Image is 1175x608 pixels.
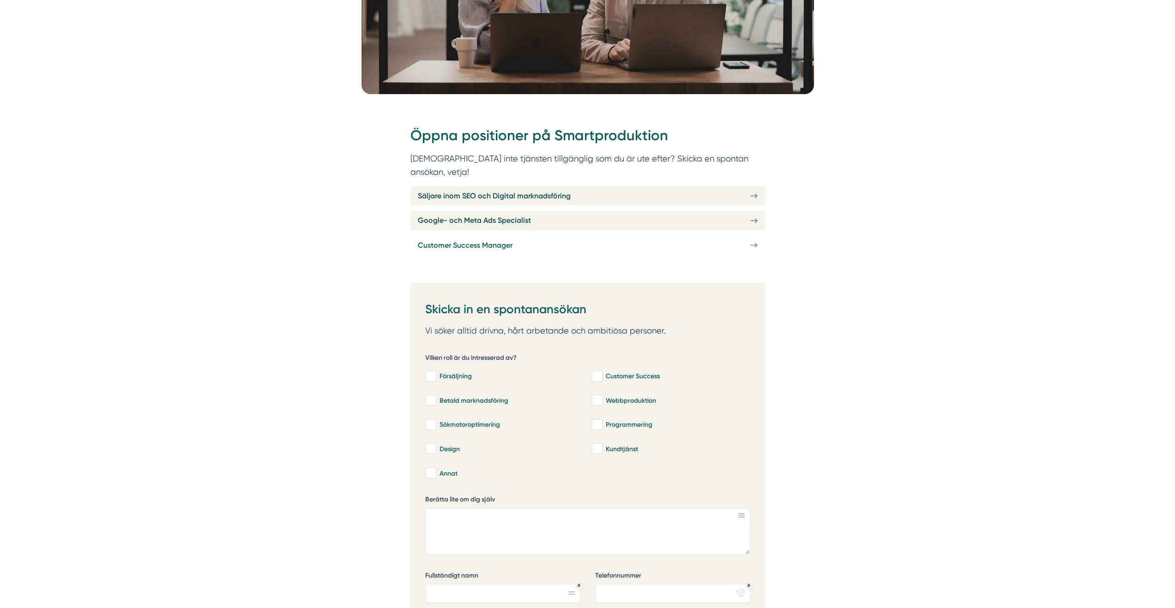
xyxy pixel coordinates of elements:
[425,469,436,478] input: Annat
[410,211,765,230] a: Google- och Meta Ads Specialist
[410,236,765,255] a: Customer Success Manager
[410,125,765,151] h2: Öppna positioner på Smartproduktion
[425,571,580,583] label: Fullständigt namn
[425,420,436,429] input: Sökmotoroptimering
[591,396,602,405] input: Webbproduktion
[410,186,765,205] a: Säljare inom SEO och Digital marknadsföring
[425,444,436,453] input: Design
[425,298,750,323] h3: Skicka in en spontanansökan
[591,420,602,429] input: Programmering
[591,372,602,381] input: Customer Success
[425,396,436,405] input: Betald marknadsföring
[418,239,512,251] span: Customer Success Manager
[425,372,436,381] input: Försäljning
[410,152,765,179] p: [DEMOGRAPHIC_DATA] inte tjänsten tillgänglig som du är ute efter? Skicka en spontan ansökan, vetja!
[591,444,602,453] input: Kundtjänst
[425,353,517,365] h5: Vilken roll är du intresserad av?
[418,190,571,202] span: Säljare inom SEO och Digital marknadsföring
[425,495,750,507] label: Berätta lite om dig själv
[747,584,751,587] div: Obligatoriskt
[418,215,531,226] span: Google- och Meta Ads Specialist
[577,584,581,587] div: Obligatoriskt
[595,571,750,583] label: Telefonnummer
[425,324,750,338] p: Vi söker alltid drivna, hårt arbetande och ambitiösa personer.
